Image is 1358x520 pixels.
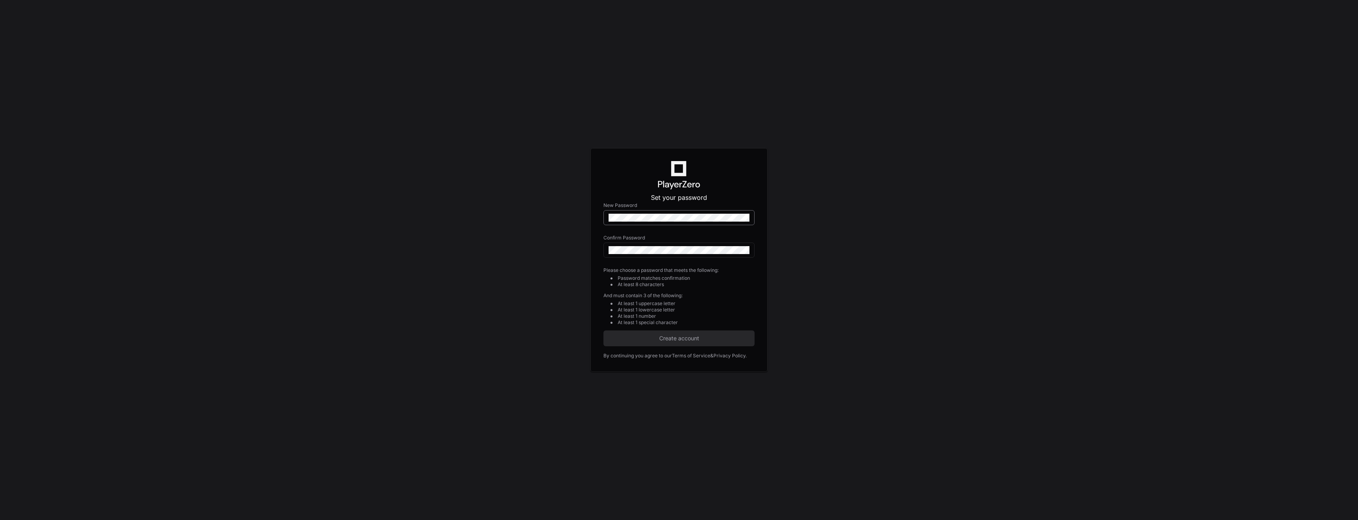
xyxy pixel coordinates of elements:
[618,281,755,288] div: At least 8 characters
[603,353,672,359] div: By continuing you agree to our
[713,353,747,359] a: Privacy Policy.
[618,300,755,307] div: At least 1 uppercase letter
[710,353,713,359] div: &
[618,307,755,313] div: At least 1 lowercase letter
[603,235,755,241] label: Confirm Password
[672,353,710,359] a: Terms of Service
[603,330,755,346] button: Create account
[603,193,755,202] p: Set your password
[603,267,755,273] div: Please choose a password that meets the following:
[618,313,755,319] div: At least 1 number
[618,319,755,326] div: At least 1 special character
[603,202,755,209] label: New Password
[618,275,755,281] div: Password matches confirmation
[603,292,755,299] div: And must contain 3 of the following:
[603,334,755,342] span: Create account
